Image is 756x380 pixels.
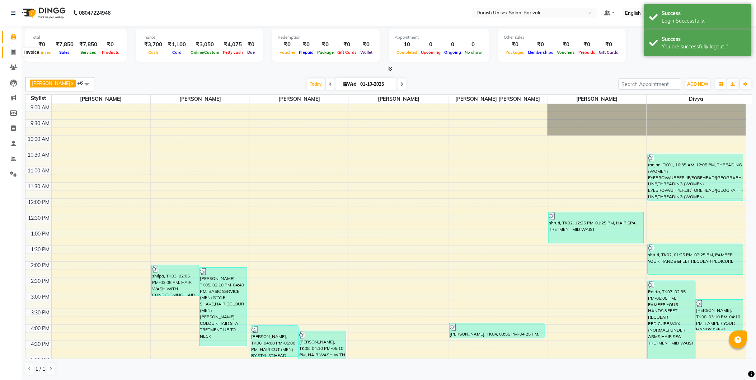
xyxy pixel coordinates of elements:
div: 12:00 PM [27,199,51,206]
div: ₹0 [315,41,335,49]
div: ₹0 [31,41,53,49]
div: Redemption [278,34,374,41]
div: 9:30 AM [29,120,51,127]
img: logo [18,3,67,23]
span: Divya [647,95,746,104]
span: Online/Custom [189,50,221,55]
span: Wed [341,81,358,87]
div: ₹0 [555,41,577,49]
div: ₹0 [335,41,358,49]
div: Invoice [23,48,41,57]
div: shilpa, TK03, 02:05 PM-03:05 PM, HAIR WASH WITH CONDITIONING HAIR WASH BELOW SHOULDER,STYLING BLO... [152,265,199,296]
div: ₹0 [526,41,555,49]
span: Petty cash [221,50,245,55]
div: ₹1,100 [165,41,189,49]
div: 10:00 AM [27,136,51,143]
div: [PERSON_NAME], TK08, 03:10 PM-04:10 PM, PAMPER YOUR HANDS &FEET REGULAR PEDICURE [696,300,743,330]
span: No show [463,50,484,55]
div: 4:00 PM [30,325,51,332]
div: 1:30 PM [30,246,51,253]
span: Prepaids [577,50,597,55]
div: [PERSON_NAME], TK05, 02:10 PM-04:40 PM, BASIC SERVICE (MEN) STYLE SHAVE,HAIR COLOUR (MEN) [PERSON... [199,268,246,346]
button: ADD NEW [686,79,710,89]
span: Voucher [278,50,297,55]
span: [PERSON_NAME] [349,95,448,104]
span: Products [100,50,121,55]
a: x [70,80,74,86]
div: ₹7,850 [76,41,100,49]
div: Pairta, TK07, 02:35 PM-05:05 PM, PAMPER YOUR HANDS &FEET REGULAR PEDICURE,WAX (NORMAL) UNDER ARMS... [648,281,695,359]
span: Packages [504,50,526,55]
div: ₹0 [278,41,297,49]
div: ₹0 [100,41,121,49]
div: ₹0 [597,41,620,49]
span: Memberships [526,50,555,55]
iframe: chat widget [726,351,749,373]
div: ₹3,700 [141,41,165,49]
div: 5:00 PM [30,356,51,364]
span: Due [245,50,257,55]
div: Other sales [504,34,620,41]
div: 0 [442,41,463,49]
span: Sales [58,50,72,55]
span: Today [307,79,325,90]
div: 3:00 PM [30,293,51,301]
div: 0 [463,41,484,49]
span: Services [79,50,98,55]
div: 2:30 PM [30,277,51,285]
div: 0 [419,41,442,49]
span: [PERSON_NAME] [250,95,349,104]
div: 9:00 AM [29,104,51,111]
div: ₹0 [245,41,257,49]
div: 12:30 PM [27,214,51,222]
b: 08047224946 [79,3,111,23]
div: ₹7,850 [53,41,76,49]
div: [PERSON_NAME], TK08, 04:10 PM-05:10 PM, HAIR WASH WITH CONDITIONING HAIR WASH BELOW SHOULDER,HEAD... [299,331,346,362]
span: Wallet [358,50,374,55]
span: Card [170,50,183,55]
span: Package [315,50,335,55]
div: ₹0 [577,41,597,49]
div: Login Successfully. [662,17,746,25]
span: [PERSON_NAME] [32,80,70,86]
div: ranjan, TK01, 10:35 AM-12:05 PM, THREADING (WOMEN) EYEBROW/UPPERLIP/FOREHEAD/[GEOGRAPHIC_DATA]/JA... [648,154,743,201]
div: ₹4,075 [221,41,245,49]
div: shruti, TK02, 12:25 PM-01:25 PM, HAIR SPA TRETMENT MID WAIST [549,212,644,243]
span: ADD NEW [687,81,709,87]
div: ₹0 [297,41,315,49]
div: Success [662,35,746,43]
div: ₹3,050 [189,41,221,49]
div: 10 [395,41,419,49]
span: [PERSON_NAME] [151,95,250,104]
div: Finance [141,34,257,41]
div: 2:00 PM [30,262,51,269]
div: ₹0 [358,41,374,49]
div: You are successfully logout !! [662,43,746,51]
div: Total [31,34,121,41]
div: 11:00 AM [27,167,51,175]
span: +6 [77,80,88,86]
span: Prepaid [297,50,315,55]
span: [PERSON_NAME] [52,95,151,104]
div: Success [662,10,746,17]
div: [PERSON_NAME], TK04, 03:55 PM-04:25 PM, HAIR CUT (WOMEN) BY STYLIST [450,323,545,338]
input: 2025-10-01 [358,79,394,90]
span: Ongoing [442,50,463,55]
div: Appointment [395,34,484,41]
input: Search Appointment [619,79,681,90]
div: 10:30 AM [27,151,51,159]
div: ₹0 [504,41,526,49]
span: [PERSON_NAME] [PERSON_NAME] [449,95,548,104]
span: Gift Cards [597,50,620,55]
span: Upcoming [419,50,442,55]
div: 1:00 PM [30,230,51,238]
div: Stylist [25,95,51,102]
span: Cash [146,50,160,55]
span: Gift Cards [335,50,358,55]
span: 1 / 1 [35,365,45,373]
div: 4:30 PM [30,341,51,348]
span: Completed [395,50,419,55]
span: [PERSON_NAME] [548,95,647,104]
div: [PERSON_NAME], TK06, 04:00 PM-05:00 PM, HAIR CUT (MEN) BY STYLIST,HEAD MASSAGE [DEMOGRAPHIC_DATA] [251,326,298,357]
div: 11:30 AM [27,183,51,190]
